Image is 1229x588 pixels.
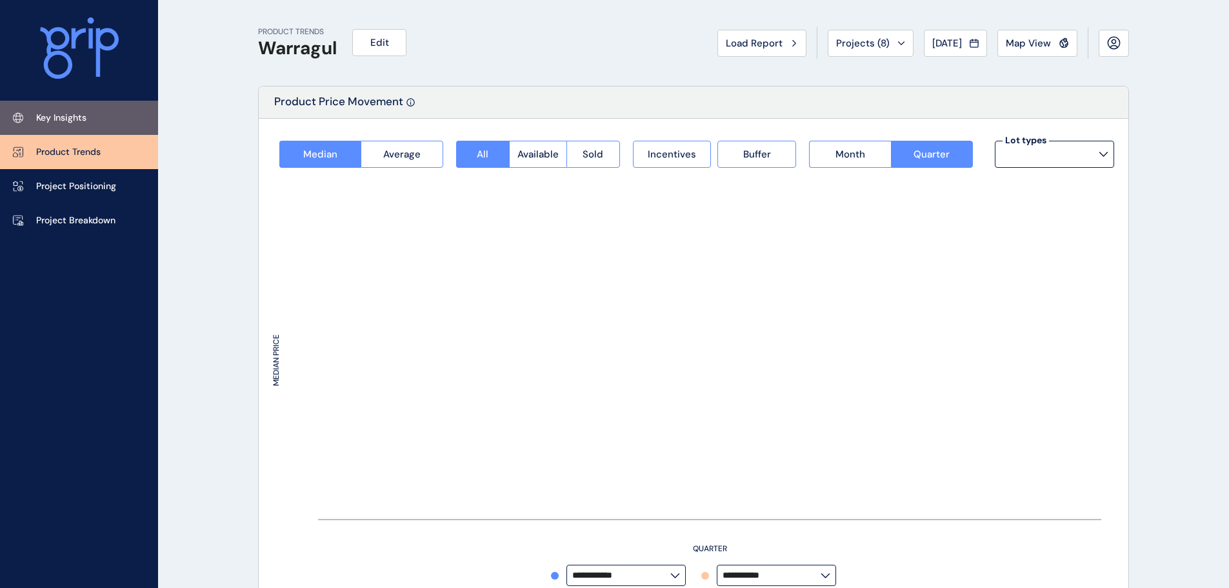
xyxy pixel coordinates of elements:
p: Project Positioning [36,180,116,193]
text: MEDIAN PRICE [271,334,281,386]
button: Available [509,141,566,168]
span: All [477,148,488,161]
button: Median [279,141,361,168]
text: QUARTER [693,543,727,554]
span: [DATE] [932,37,962,50]
button: Incentives [633,141,712,168]
span: Map View [1006,37,1051,50]
h1: Warragul [258,37,337,59]
span: Load Report [726,37,783,50]
button: Buffer [717,141,796,168]
span: Quarter [914,148,950,161]
span: Edit [370,36,389,49]
span: Sold [583,148,603,161]
span: Median [303,148,337,161]
span: Incentives [648,148,696,161]
span: Buffer [743,148,771,161]
button: Load Report [717,30,806,57]
button: Sold [566,141,620,168]
button: Quarter [891,141,973,168]
p: Product Trends [36,146,101,159]
button: Edit [352,29,406,56]
span: Projects ( 8 ) [836,37,890,50]
p: Project Breakdown [36,214,115,227]
button: All [456,141,509,168]
span: Month [835,148,865,161]
label: Lot types [1003,134,1049,147]
span: Available [517,148,559,161]
p: PRODUCT TRENDS [258,26,337,37]
button: Projects (8) [828,30,914,57]
button: [DATE] [924,30,987,57]
button: Map View [997,30,1077,57]
p: Product Price Movement [274,94,403,118]
button: Month [809,141,890,168]
p: Key Insights [36,112,86,125]
span: Average [383,148,421,161]
button: Average [361,141,443,168]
